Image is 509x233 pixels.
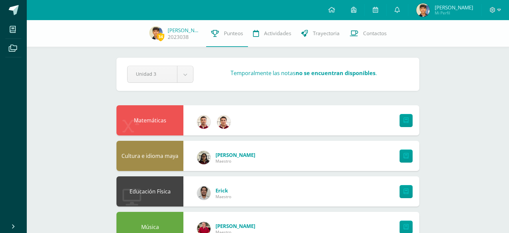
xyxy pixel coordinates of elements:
img: 4e0900a1d9a69e7bb80937d985fefa87.png [197,186,210,200]
span: Trayectoria [313,30,340,37]
img: 0e6c51aebb6d4d2a5558b620d4561360.png [149,26,163,40]
a: Unidad 3 [128,66,193,82]
span: [PERSON_NAME] [435,4,473,11]
span: Punteos [224,30,243,37]
div: Cultura e idioma maya [116,141,183,171]
img: 76b79572e868f347d82537b4f7bc2cf5.png [217,115,231,129]
span: Maestro [216,194,231,199]
span: 34 [157,33,164,41]
a: Contactos [345,20,392,47]
a: Trayectoria [296,20,345,47]
a: Erick [216,187,231,194]
span: Unidad 3 [136,66,169,82]
a: Punteos [206,20,248,47]
img: 8967023db232ea363fa53c906190b046.png [197,115,210,129]
a: [PERSON_NAME] [216,152,255,158]
span: Contactos [363,30,387,37]
a: [PERSON_NAME] [168,27,201,34]
img: c64be9d0b6a0f58b034d7201874f2d94.png [197,151,210,164]
span: Mi Perfil [435,10,473,16]
span: Actividades [264,30,291,37]
div: Matemáticas [116,105,183,135]
div: Educación Física [116,176,183,207]
strong: no se encuentran disponibles [295,69,375,77]
img: 0e6c51aebb6d4d2a5558b620d4561360.png [416,3,430,17]
a: [PERSON_NAME] [216,223,255,229]
span: Maestro [216,158,255,164]
a: 2023038 [168,34,189,41]
h3: Temporalmente las notas . [231,69,377,77]
a: Actividades [248,20,296,47]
